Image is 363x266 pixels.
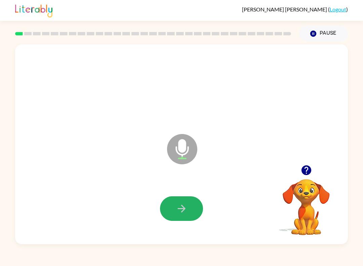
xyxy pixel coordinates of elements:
[330,6,346,12] a: Logout
[242,6,328,12] span: [PERSON_NAME] [PERSON_NAME]
[299,26,348,41] button: Pause
[273,169,340,236] video: Your browser must support playing .mp4 files to use Literably. Please try using another browser.
[15,3,52,18] img: Literably
[242,6,348,12] div: ( )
